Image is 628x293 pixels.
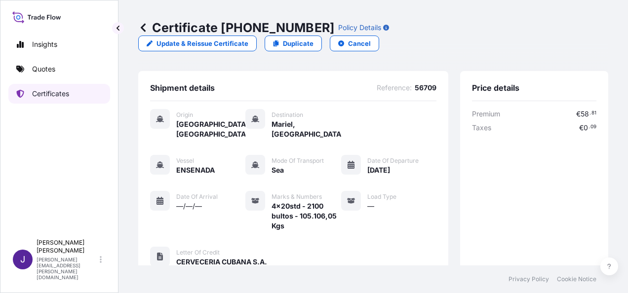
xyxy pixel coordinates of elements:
[367,165,390,175] span: [DATE]
[589,125,590,129] span: .
[8,59,110,79] a: Quotes
[590,125,596,129] span: 09
[272,165,284,175] span: Sea
[367,201,374,211] span: —
[348,38,371,48] p: Cancel
[8,35,110,54] a: Insights
[557,275,596,283] a: Cookie Notice
[472,83,519,93] span: Price details
[330,36,379,51] button: Cancel
[272,201,341,231] span: 4x20std - 2100 bultos - 105.106,05 Kgs
[32,89,69,99] p: Certificates
[20,255,25,264] span: J
[272,119,341,139] span: Mariel, [GEOGRAPHIC_DATA]
[581,110,589,117] span: 58
[589,111,591,115] span: .
[367,157,419,165] span: Date of Departure
[272,157,324,165] span: Mode of Transport
[576,110,581,117] span: €
[176,157,194,165] span: Vessel
[377,83,412,93] span: Reference :
[472,123,491,133] span: Taxes
[283,38,314,48] p: Duplicate
[37,239,98,255] p: [PERSON_NAME] [PERSON_NAME]
[472,109,500,119] span: Premium
[509,275,549,283] a: Privacy Policy
[272,193,322,201] span: Marks & Numbers
[37,256,98,280] p: [PERSON_NAME][EMAIL_ADDRESS][PERSON_NAME][DOMAIN_NAME]
[176,193,218,201] span: Date of Arrival
[367,193,396,201] span: Load Type
[176,111,193,119] span: Origin
[176,201,202,211] span: —/—/—
[138,20,334,36] p: Certificate [PHONE_NUMBER]
[265,36,322,51] a: Duplicate
[176,165,215,175] span: ENSENADA
[272,111,303,119] span: Destination
[176,249,220,256] span: Letter of Credit
[32,64,55,74] p: Quotes
[150,83,215,93] span: Shipment details
[8,84,110,104] a: Certificates
[415,83,436,93] span: 56709
[32,39,57,49] p: Insights
[176,257,291,277] span: CERVECERIA CUBANA S.A. PARCELA NO. [STREET_ADDRESS]
[176,119,245,139] span: [GEOGRAPHIC_DATA], [GEOGRAPHIC_DATA]
[157,38,248,48] p: Update & Reissue Certificate
[138,36,257,51] a: Update & Reissue Certificate
[338,23,381,33] p: Policy Details
[591,111,596,115] span: 81
[579,124,584,131] span: €
[584,124,588,131] span: 0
